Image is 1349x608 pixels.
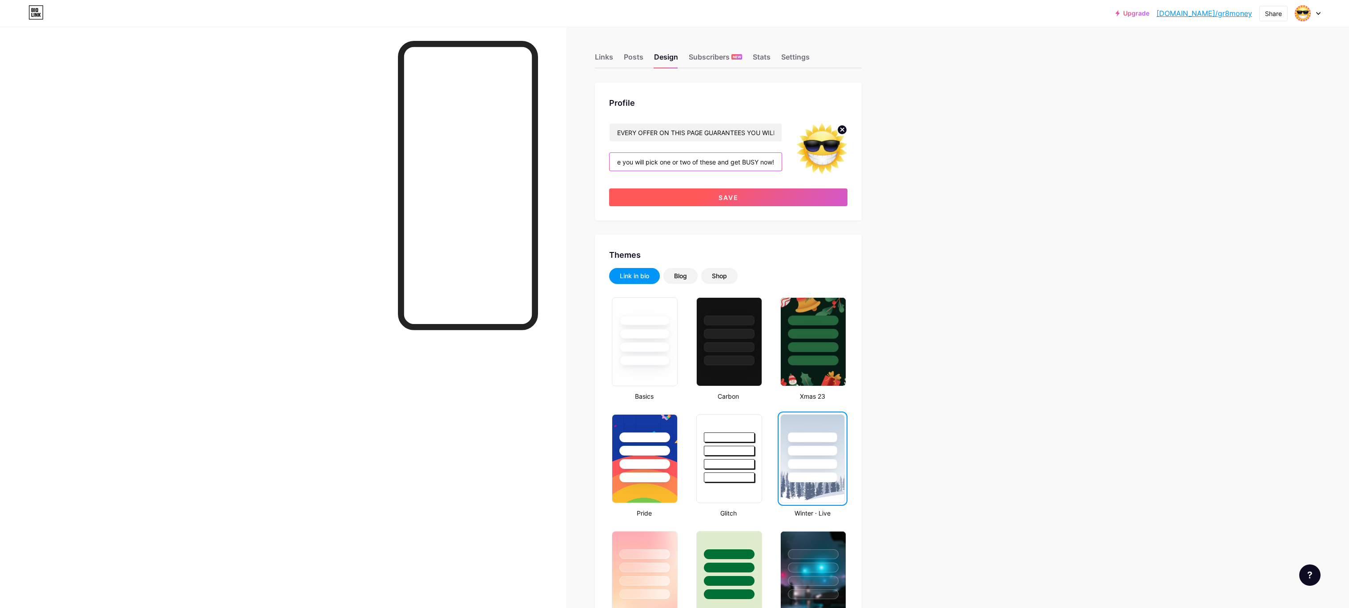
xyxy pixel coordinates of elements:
div: Blog [674,272,687,280]
div: Xmas 23 [778,392,847,401]
div: Design [654,52,678,68]
div: Subscribers [689,52,742,68]
div: Link in bio [620,272,649,280]
div: Basics [609,392,679,401]
span: NEW [733,54,741,60]
div: Shop [712,272,727,280]
div: Glitch [694,508,763,518]
a: Upgrade [1116,10,1149,17]
input: Name [610,124,782,141]
div: Links [595,52,613,68]
span: Save [719,194,739,201]
img: gr8money [1294,5,1311,22]
div: Posts [624,52,643,68]
div: Stats [753,52,771,68]
div: Themes [609,249,847,261]
a: [DOMAIN_NAME]/gr8money [1156,8,1252,19]
div: Profile [609,97,847,109]
div: Winter · Live [778,508,847,518]
div: Share [1265,9,1282,18]
div: Carbon [694,392,763,401]
div: Pride [609,508,679,518]
img: gr8money [796,123,847,174]
div: Settings [781,52,810,68]
button: Save [609,188,847,206]
input: Bio [610,153,782,171]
